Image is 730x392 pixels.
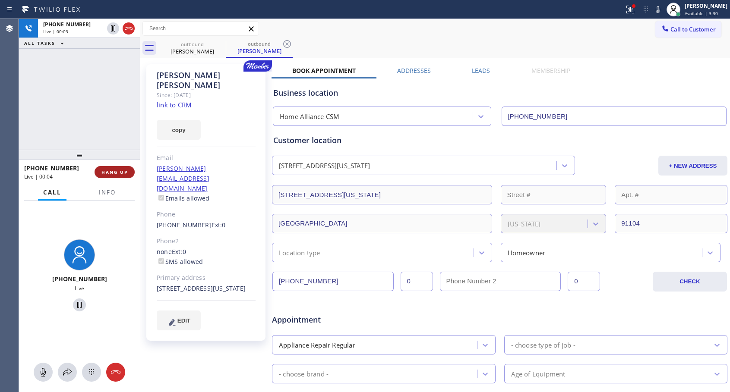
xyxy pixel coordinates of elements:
[123,22,135,34] button: Hang up
[212,221,226,229] span: Ext: 0
[24,40,55,46] span: ALL TASKS
[24,164,79,172] span: [PHONE_NUMBER]
[157,247,256,267] div: none
[157,120,201,140] button: copy
[157,90,256,100] div: Since: [DATE]
[279,248,320,257] div: Location type
[658,156,727,176] button: + NEW ADDRESS
[99,188,116,196] span: Info
[43,188,61,196] span: Call
[653,272,727,292] button: CHECK
[157,194,210,202] label: Emails allowed
[160,38,225,58] div: Andrea Mccall
[157,164,209,192] a: [PERSON_NAME][EMAIL_ADDRESS][DOMAIN_NAME]
[502,107,727,126] input: Phone Number
[157,310,201,330] button: EDIT
[157,257,203,266] label: SMS allowed
[157,284,256,294] div: [STREET_ADDRESS][US_STATE]
[227,38,292,57] div: Andrea Mccall
[94,184,121,201] button: Info
[401,272,433,291] input: Ext.
[82,363,101,382] button: Open dialpad
[157,273,256,283] div: Primary address
[279,161,370,171] div: [STREET_ADDRESS][US_STATE]
[440,272,561,291] input: Phone Number 2
[501,185,607,204] input: Street #
[652,3,664,16] button: Mute
[531,66,570,75] label: Membership
[34,363,53,382] button: Mute
[279,369,329,379] div: - choose brand -
[685,2,727,9] div: [PERSON_NAME]
[568,272,600,291] input: Ext. 2
[227,47,292,55] div: [PERSON_NAME]
[107,22,119,34] button: Hold Customer
[157,153,256,163] div: Email
[19,38,73,48] button: ALL TASKS
[615,214,727,233] input: ZIP
[43,28,68,34] span: Live | 00:03
[472,66,490,75] label: Leads
[227,41,292,47] div: outbound
[158,195,164,201] input: Emails allowed
[511,369,566,379] div: Age of Equipment
[292,66,356,75] label: Book Appointment
[143,22,259,35] input: Search
[38,184,66,201] button: Call
[160,47,225,55] div: [PERSON_NAME]
[157,210,256,220] div: Phone
[24,173,53,180] span: Live | 00:04
[158,258,164,264] input: SMS allowed
[95,166,135,178] button: HANG UP
[655,21,721,38] button: Call to Customer
[273,135,726,146] div: Customer location
[280,112,339,122] div: Home Alliance CSM
[160,41,225,47] div: outbound
[685,10,718,16] span: Available | 3:30
[172,248,186,256] span: Ext: 0
[106,363,125,382] button: Hang up
[511,340,575,350] div: - choose type of job -
[52,275,107,283] span: [PHONE_NUMBER]
[615,185,727,204] input: Apt. #
[75,285,84,292] span: Live
[397,66,431,75] label: Addresses
[73,298,86,311] button: Hold Customer
[43,21,91,28] span: [PHONE_NUMBER]
[508,248,546,257] div: Homeowner
[273,87,726,99] div: Business location
[272,314,423,326] span: Appointment
[157,236,256,246] div: Phone2
[157,70,256,90] div: [PERSON_NAME] [PERSON_NAME]
[272,185,492,204] input: Address
[177,317,190,324] span: EDIT
[157,100,192,109] a: link to CRM
[101,169,128,175] span: HANG UP
[670,25,716,33] span: Call to Customer
[157,221,212,229] a: [PHONE_NUMBER]
[272,214,492,233] input: City
[58,363,77,382] button: Open directory
[279,340,355,350] div: Appliance Repair Regular
[272,272,394,291] input: Phone Number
